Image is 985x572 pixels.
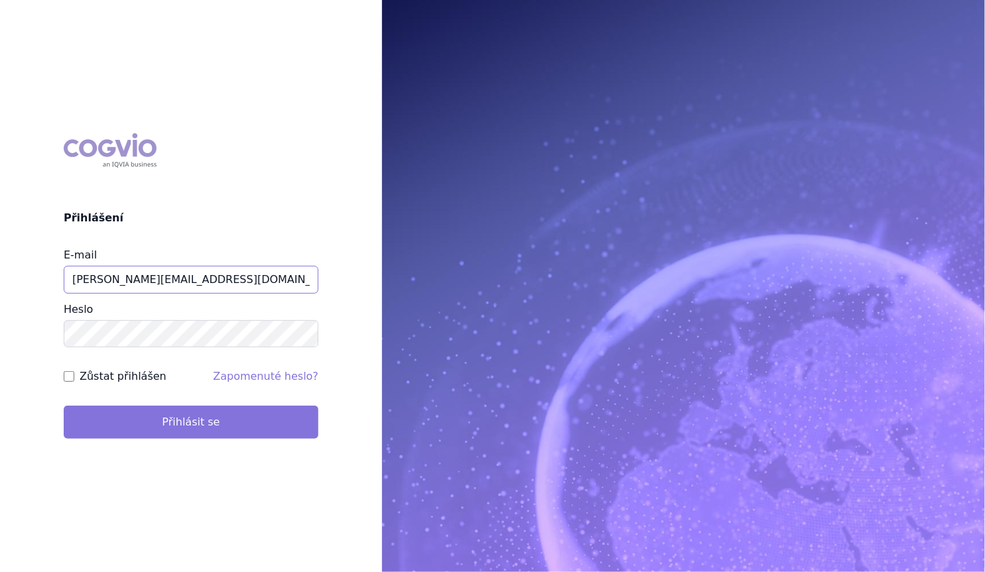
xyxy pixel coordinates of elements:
[64,249,97,261] label: E-mail
[213,370,318,382] a: Zapomenuté heslo?
[80,369,166,384] label: Zůstat přihlášen
[64,303,93,315] label: Heslo
[64,133,157,168] div: COGVIO
[64,210,318,226] h2: Přihlášení
[64,406,318,439] button: Přihlásit se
